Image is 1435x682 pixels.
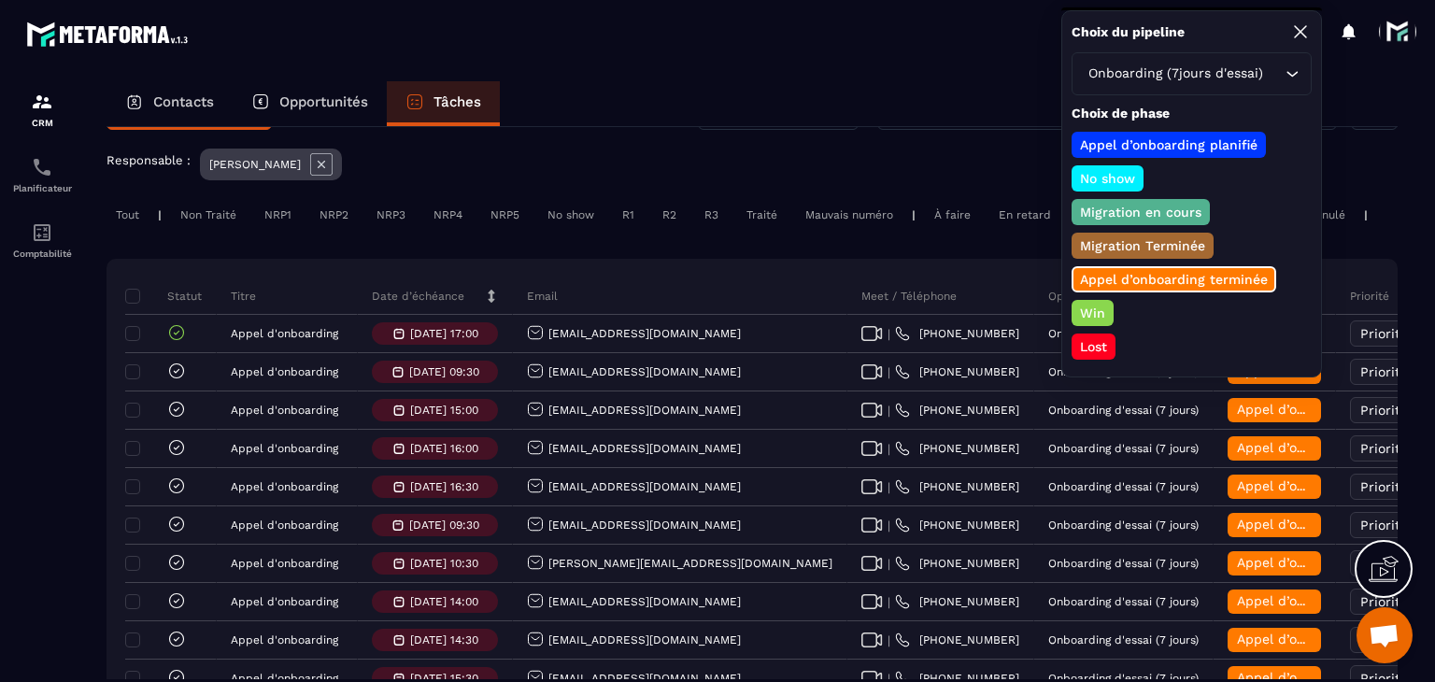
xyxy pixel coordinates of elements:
span: | [888,442,890,456]
p: Meet / Téléphone [861,289,957,304]
img: logo [26,17,194,51]
p: Opportunité [1048,289,1115,304]
div: NRP3 [367,204,415,226]
span: Appel d’onboarding terminée [1237,402,1424,417]
a: [PHONE_NUMBER] [895,364,1019,379]
span: Priorité [1360,518,1408,533]
p: | [912,208,916,221]
p: Appel d'onboarding [231,365,338,378]
span: Appel d’onboarding terminée [1237,517,1424,532]
span: | [888,404,890,418]
div: Ouvrir le chat [1357,607,1413,663]
p: Titre [231,289,256,304]
p: Onboarding d'essai (7 jours) [1048,519,1199,532]
a: Tâches [387,81,500,126]
div: Search for option [1072,52,1312,95]
p: Onboarding d'essai (7 jours) [1048,442,1199,455]
p: Email [527,289,558,304]
p: Appel d'onboarding [231,442,338,455]
div: NRP2 [310,204,358,226]
span: | [888,365,890,379]
p: Planificateur [5,183,79,193]
p: Contacts [153,93,214,110]
a: accountantaccountantComptabilité [5,207,79,273]
a: Contacts [107,81,233,126]
a: [PHONE_NUMBER] [895,632,1019,647]
div: NRP4 [424,204,472,226]
p: | [1364,208,1368,221]
p: Win [1077,304,1108,322]
a: [PHONE_NUMBER] [895,594,1019,609]
div: R2 [653,204,686,226]
p: Appel d'onboarding [231,595,338,608]
input: Search for option [1267,64,1281,84]
p: Onboarding d'essai (7 jours) [1048,480,1199,493]
p: [DATE] 17:00 [410,327,478,340]
p: Onboarding d'essai (7 jours) [1048,557,1199,570]
span: | [888,480,890,494]
p: Appel d’onboarding planifié [1077,135,1260,154]
span: | [888,327,890,341]
a: [PHONE_NUMBER] [895,556,1019,571]
img: scheduler [31,156,53,178]
p: Onboarding d'essai (7 jours) [1048,595,1199,608]
p: Appel d'onboarding [231,404,338,417]
span: Priorité [1360,403,1408,418]
p: Appel d'onboarding [231,327,338,340]
span: Appel d’onboarding terminée [1237,555,1424,570]
a: [PHONE_NUMBER] [895,441,1019,456]
span: Priorité [1360,326,1408,341]
p: Appel d'onboarding [231,557,338,570]
p: Lost [1077,337,1110,356]
span: | [888,595,890,609]
img: accountant [31,221,53,244]
p: [DATE] 14:00 [410,595,478,608]
p: [DATE] 16:00 [410,442,478,455]
div: À faire [925,204,980,226]
div: Annulé [1299,204,1355,226]
span: Appel d’onboarding terminée [1237,440,1424,455]
p: CRM [5,118,79,128]
span: Priorité [1360,441,1408,456]
p: Appel d'onboarding [231,633,338,646]
p: [DATE] 09:30 [409,519,479,532]
span: Onboarding (7jours d'essai) [1084,64,1267,84]
div: R1 [613,204,644,226]
p: Date d’échéance [372,289,464,304]
span: | [888,633,890,647]
span: Appel d’onboarding terminée [1237,478,1424,493]
p: Choix du pipeline [1072,23,1185,41]
p: Choix de phase [1072,105,1312,122]
p: Onboarding d'essai (7 jours) [1048,404,1199,417]
p: No show [1077,169,1138,188]
a: Opportunités [233,81,387,126]
p: Priorité [1350,289,1389,304]
p: [DATE] 09:30 [409,365,479,378]
span: Priorité [1360,594,1408,609]
img: formation [31,91,53,113]
p: Onboarding d'essai (7 jours) [1048,633,1199,646]
span: Appel d’onboarding terminée [1237,632,1424,646]
span: | [888,519,890,533]
p: Migration en cours [1077,203,1204,221]
p: [PERSON_NAME] [209,158,301,171]
p: Tâches [433,93,481,110]
span: Appel d’onboarding terminée [1237,593,1424,608]
a: formationformationCRM [5,77,79,142]
p: [DATE] 10:30 [410,557,478,570]
a: [PHONE_NUMBER] [895,403,1019,418]
div: NRP1 [255,204,301,226]
span: Priorité [1360,364,1408,379]
p: | [158,208,162,221]
div: Tout [107,204,149,226]
div: En retard [989,204,1060,226]
p: Opportunités [279,93,368,110]
a: [PHONE_NUMBER] [895,518,1019,533]
div: NRP5 [481,204,529,226]
p: Migration Terminée [1077,236,1208,255]
p: Appel d’onboarding terminée [1077,270,1271,289]
span: | [888,557,890,571]
p: Appel d'onboarding [231,519,338,532]
a: [PHONE_NUMBER] [895,326,1019,341]
p: Onboarding d'essai (7 jours) [1048,327,1199,340]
